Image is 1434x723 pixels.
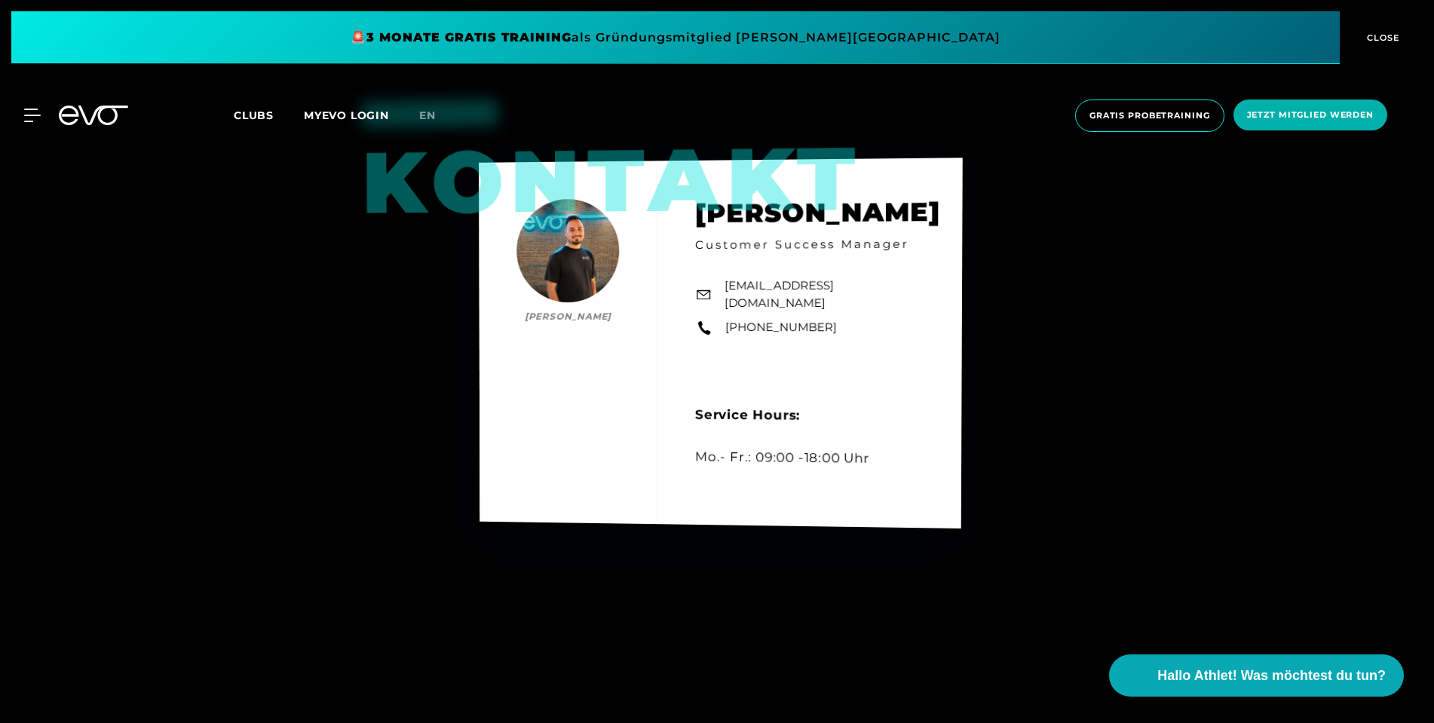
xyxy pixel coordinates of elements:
[1247,109,1374,121] span: Jetzt Mitglied werden
[304,109,389,122] a: MYEVO LOGIN
[1340,11,1423,64] button: CLOSE
[725,319,837,336] a: [PHONE_NUMBER]
[419,109,436,122] span: en
[1157,666,1386,686] span: Hallo Athlet! Was möchtest du tun?
[234,109,274,122] span: Clubs
[1363,31,1400,44] span: CLOSE
[1229,100,1392,132] a: Jetzt Mitglied werden
[1109,654,1404,697] button: Hallo Athlet! Was möchtest du tun?
[725,277,924,311] a: [EMAIL_ADDRESS][DOMAIN_NAME]
[419,107,454,124] a: en
[1071,100,1229,132] a: Gratis Probetraining
[234,108,304,122] a: Clubs
[1089,109,1210,122] span: Gratis Probetraining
